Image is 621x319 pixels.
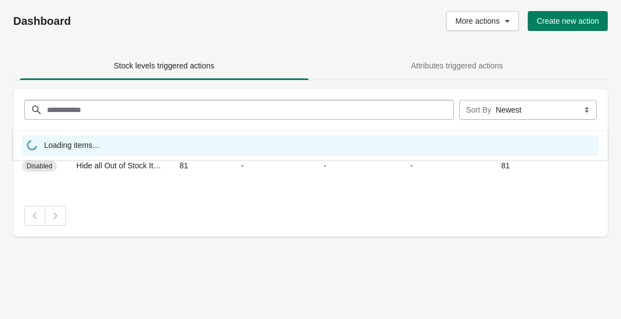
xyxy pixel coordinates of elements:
span: Loading items… [44,140,100,153]
span: More actions [455,17,500,25]
td: 81 [492,151,526,180]
td: - [401,151,492,180]
td: - [315,151,401,180]
td: - [232,151,315,180]
button: Create new action [528,11,608,31]
span: Disabled [26,162,52,171]
span: Stock levels triggered actions [114,61,214,70]
h1: Dashboard [13,14,254,28]
span: Hide all Out of Stock Items [76,161,168,170]
span: Attributes triggered actions [411,61,503,70]
button: More actions [446,11,519,31]
span: Create new action [537,17,599,25]
td: 81 [171,151,232,180]
nav: Pagination [24,206,597,226]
